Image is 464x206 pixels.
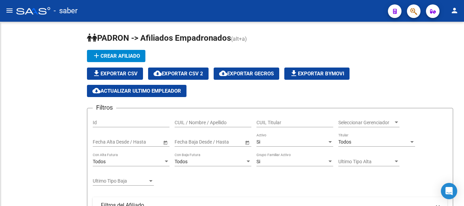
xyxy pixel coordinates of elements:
[92,69,101,77] mat-icon: file_download
[154,69,162,77] mat-icon: cloud_download
[450,6,459,15] mat-icon: person
[154,71,203,77] span: Exportar CSV 2
[256,139,260,145] span: Si
[92,71,138,77] span: Exportar CSV
[284,68,350,80] button: Exportar Bymovi
[92,87,101,95] mat-icon: cloud_download
[93,178,148,184] span: Ultimo Tipo Baja
[92,53,140,59] span: Crear Afiliado
[92,88,181,94] span: Actualizar ultimo Empleador
[338,120,393,126] span: Seleccionar Gerenciador
[148,68,209,80] button: Exportar CSV 2
[87,68,143,80] button: Exportar CSV
[338,139,351,145] span: Todos
[214,68,279,80] button: Exportar GECROS
[219,71,274,77] span: Exportar GECROS
[93,159,106,164] span: Todos
[123,139,157,145] input: Fecha fin
[87,85,186,97] button: Actualizar ultimo Empleador
[87,50,145,62] button: Crear Afiliado
[175,139,199,145] input: Fecha inicio
[290,69,298,77] mat-icon: file_download
[219,69,227,77] mat-icon: cloud_download
[93,103,116,112] h3: Filtros
[87,33,231,43] span: PADRON -> Afiliados Empadronados
[231,36,247,42] span: (alt+a)
[290,71,344,77] span: Exportar Bymovi
[244,139,251,146] button: Open calendar
[441,183,457,199] div: Open Intercom Messenger
[92,52,101,60] mat-icon: add
[162,139,169,146] button: Open calendar
[175,159,188,164] span: Todos
[205,139,238,145] input: Fecha fin
[54,3,77,18] span: - saber
[256,159,260,164] span: Si
[5,6,14,15] mat-icon: menu
[93,139,118,145] input: Fecha inicio
[338,159,393,165] span: Ultimo Tipo Alta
